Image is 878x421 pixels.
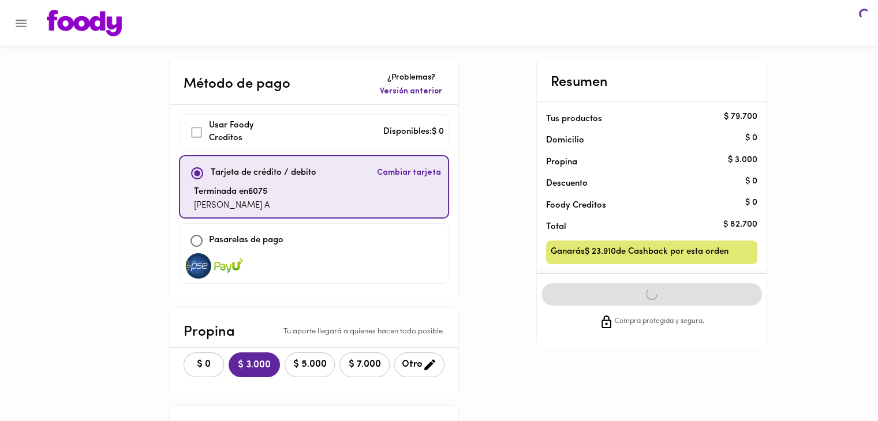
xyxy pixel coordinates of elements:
button: $ 5.000 [285,352,335,377]
p: Método de pago [184,74,290,95]
button: Otro [394,352,444,377]
iframe: Messagebird Livechat Widget [811,354,866,409]
p: Tu aporte llegará a quienes hacen todo posible. [283,326,444,337]
button: Menu [7,9,35,37]
button: $ 0 [184,352,224,377]
p: Pasarelas de pago [209,234,283,247]
p: Tus productos [546,113,739,125]
button: $ 7.000 [339,352,390,377]
p: $ 82.700 [723,219,757,231]
img: visa [214,253,243,279]
img: visa [184,253,213,279]
span: $ 5.000 [292,359,327,370]
button: $ 3.000 [229,352,280,377]
span: Otro [402,358,437,372]
span: Cambiar tarjeta [377,167,441,179]
p: $ 0 [745,197,757,209]
span: $ 3.000 [238,360,271,371]
p: Descuento [546,178,588,190]
span: Versión anterior [380,86,442,97]
img: logo.png [47,10,122,36]
p: Total [546,221,739,233]
p: Foody Creditos [546,200,739,212]
span: $ 0 [191,359,216,370]
span: Compra protegida y segura. [615,316,704,328]
p: Tarjeta de crédito / debito [211,167,316,180]
p: $ 3.000 [728,154,757,166]
span: $ 7.000 [347,359,382,370]
p: Resumen [551,72,608,93]
p: Usar Foody Creditos [209,119,288,145]
p: ¿Problemas? [378,72,444,84]
p: $ 0 [745,132,757,144]
p: Disponibles: $ 0 [383,126,444,139]
p: Propina [546,156,739,168]
p: Domicilio [546,134,584,146]
button: Cambiar tarjeta [375,161,443,186]
p: Propina [184,322,235,343]
button: Versión anterior [378,84,444,100]
p: $ 0 [745,175,757,187]
span: Ganarás $ 23.910 de Cashback por esta orden [551,245,728,260]
p: [PERSON_NAME] A [194,200,270,213]
p: Terminada en 6075 [194,186,270,199]
p: $ 79.700 [724,111,757,123]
